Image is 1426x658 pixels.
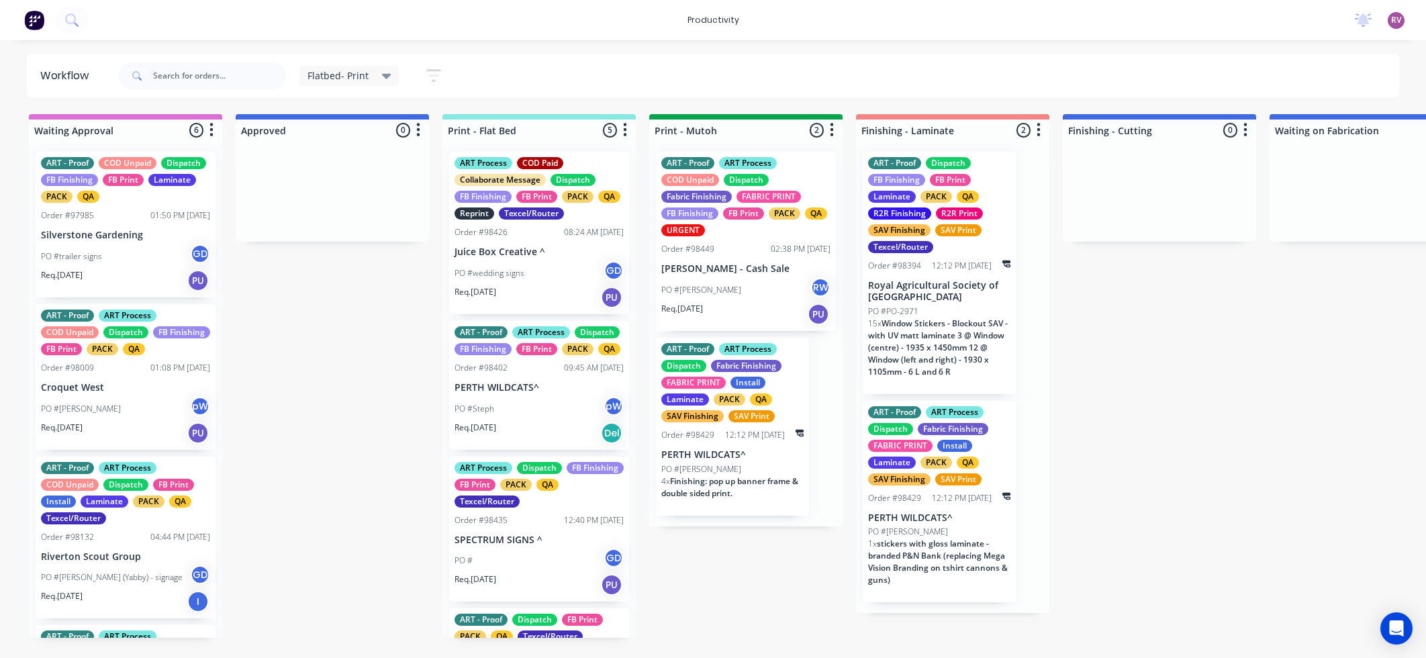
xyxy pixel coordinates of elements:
div: Texcel/Router [41,512,106,524]
div: SAV Print [728,410,775,422]
p: PO #wedding signs [455,267,524,279]
p: PO #[PERSON_NAME] [868,526,948,538]
span: 1 x [868,538,877,549]
p: PO #[PERSON_NAME] [41,403,121,415]
div: Laminate [868,457,916,469]
div: ART - Proof [661,157,714,169]
p: PO #trailer signs [41,250,102,263]
div: Texcel/Router [518,630,583,643]
div: ART - Proof [41,157,94,169]
div: QA [598,343,620,355]
p: PO #PO-2971 [868,305,918,318]
span: Finishing: pop up banner frame & double sided print. [661,475,798,499]
div: pW [604,396,624,416]
div: ART - Proof [661,343,714,355]
p: PO #[PERSON_NAME] (Yabby) - signage [41,571,183,583]
div: Order #98402 [455,362,508,374]
div: 12:40 PM [DATE] [564,514,624,526]
div: I [187,591,209,612]
div: Dispatch [551,174,596,186]
div: GD [604,548,624,568]
div: ART - Proof [868,406,921,418]
div: FABRIC PRINT [661,377,726,389]
p: PERTH WILDCATS^ [868,512,1010,524]
div: ART - ProofDispatchFB FinishingFB PrintLaminatePACKQAR2R FinishingR2R PrintSAV FinishingSAV Print... [863,152,1016,394]
div: Texcel/Router [499,207,564,220]
div: 12:12 PM [DATE] [932,260,992,272]
div: ART - Proof [41,462,94,474]
div: Dispatch [161,157,206,169]
div: ART Process [719,343,777,355]
div: PU [187,422,209,444]
p: Req. [DATE] [41,422,83,434]
div: PU [601,574,622,596]
p: PO # [455,555,473,567]
div: GD [190,565,210,585]
div: 01:50 PM [DATE] [150,209,210,222]
p: Req. [DATE] [661,303,703,315]
div: Dispatch [575,326,620,338]
div: QA [536,479,559,491]
div: PU [187,270,209,291]
div: PACK [920,457,952,469]
div: FB Finishing [567,462,624,474]
div: Order #98429 [868,492,921,504]
div: SAV Print [935,473,982,485]
div: 12:12 PM [DATE] [932,492,992,504]
p: Req. [DATE] [41,590,83,602]
p: Royal Agricultural Society of [GEOGRAPHIC_DATA] [868,280,1010,303]
div: FB Finishing [868,174,925,186]
div: ART Process [455,462,512,474]
div: ART - Proof [455,326,508,338]
div: ART - ProofART ProcessCOD UnpaidDispatchFB FinishingFB PrintPACKQAOrder #9800901:08 PM [DATE]Croq... [36,304,216,450]
div: productivity [681,10,746,30]
div: COD Unpaid [41,326,99,338]
div: Laminate [868,191,916,203]
div: ART - Proof [868,157,921,169]
div: PU [601,287,622,308]
div: QA [123,343,145,355]
div: Dispatch [868,423,913,435]
div: ART - ProofART ProcessDispatchFabric FinishingFABRIC PRINTInstallLaminatePACKQASAV FinishingSAV P... [863,401,1016,603]
p: Req. [DATE] [455,286,496,298]
div: URGENT [661,224,705,236]
p: Silverstone Gardening [41,230,210,241]
div: ART Process [455,157,512,169]
div: QA [957,191,979,203]
p: Riverton Scout Group [41,551,210,563]
div: PACK [714,393,745,406]
div: Del [601,422,622,444]
span: Flatbed- Print [307,68,369,83]
div: 12:12 PM [DATE] [725,429,785,441]
div: FB Print [516,191,557,203]
div: Fabric Finishing [661,191,732,203]
p: Req. [DATE] [41,269,83,281]
div: 09:45 AM [DATE] [564,362,624,374]
div: COD Paid [517,157,563,169]
div: PACK [41,191,73,203]
span: 15 x [868,318,882,329]
div: Open Intercom Messenger [1380,612,1413,645]
p: Juice Box Creative ^ [455,246,624,258]
div: ART - ProofCOD UnpaidDispatchFB FinishingFB PrintLaminatePACKQAOrder #9798501:50 PM [DATE]Silvers... [36,152,216,297]
div: PACK [920,191,952,203]
div: ART - ProofART ProcessCOD UnpaidDispatchFB PrintInstallLaminatePACKQATexcel/RouterOrder #9813204:... [36,457,216,619]
div: QA [957,457,979,469]
div: Order #98009 [41,362,94,374]
div: Order #98394 [868,260,921,272]
div: Order #98426 [455,226,508,238]
div: Fabric Finishing [711,360,781,372]
div: ART Process [99,310,156,322]
div: 01:08 PM [DATE] [150,362,210,374]
div: Laminate [661,393,709,406]
div: FABRIC PRINT [868,440,933,452]
div: Dispatch [661,360,706,372]
div: Order #98449 [661,243,714,255]
div: Laminate [148,174,196,186]
div: ART Process [99,462,156,474]
div: FB Print [103,174,144,186]
p: [PERSON_NAME] - Cash Sale [661,263,830,275]
div: COD Unpaid [41,479,99,491]
div: Dispatch [512,614,557,626]
div: Install [41,496,76,508]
